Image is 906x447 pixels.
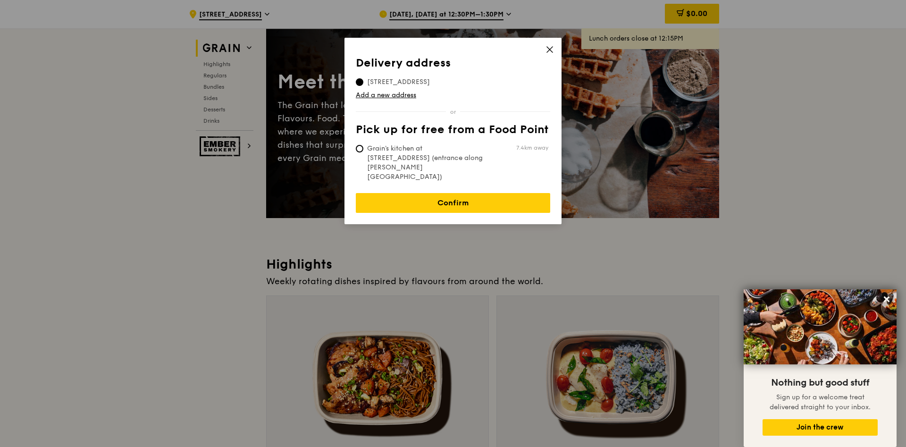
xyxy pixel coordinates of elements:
button: Close [879,292,894,307]
span: 7.4km away [516,144,548,152]
span: Grain's kitchen at [STREET_ADDRESS] (entrance along [PERSON_NAME][GEOGRAPHIC_DATA]) [356,144,496,182]
a: Add a new address [356,91,550,100]
span: Nothing but good stuff [771,377,869,388]
span: Sign up for a welcome treat delivered straight to your inbox. [770,393,871,411]
th: Pick up for free from a Food Point [356,123,550,140]
th: Delivery address [356,57,550,74]
button: Join the crew [763,419,878,436]
input: [STREET_ADDRESS] [356,78,363,86]
a: Confirm [356,193,550,213]
img: DSC07876-Edit02-Large.jpeg [744,289,897,364]
input: Grain's kitchen at [STREET_ADDRESS] (entrance along [PERSON_NAME][GEOGRAPHIC_DATA])7.4km away [356,145,363,152]
span: [STREET_ADDRESS] [356,77,441,87]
